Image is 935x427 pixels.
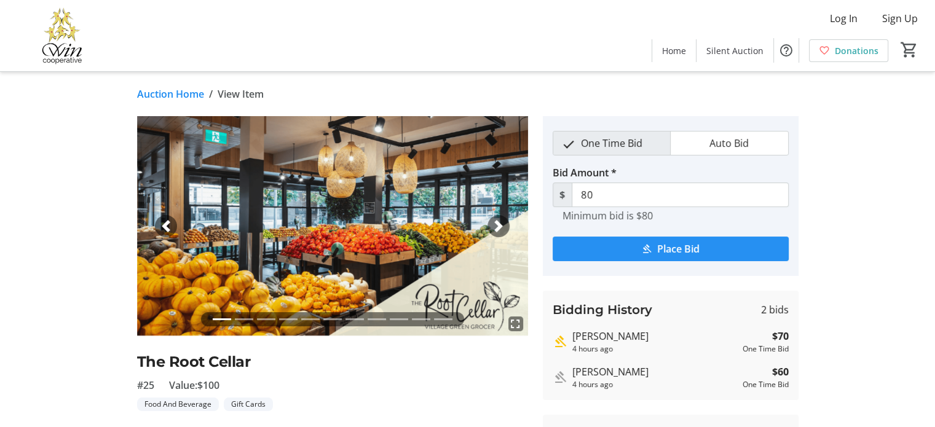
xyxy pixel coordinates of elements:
[572,343,738,355] div: 4 hours ago
[137,378,154,393] span: #25
[553,165,617,180] label: Bid Amount *
[830,11,858,26] span: Log In
[572,329,738,343] div: [PERSON_NAME]
[137,398,219,411] tr-label-badge: Food And Beverage
[553,237,789,261] button: Place Bid
[169,378,219,393] span: Value: $100
[743,379,789,390] div: One Time Bid
[572,364,738,379] div: [PERSON_NAME]
[657,241,700,256] span: Place Bid
[553,300,652,319] h3: Bidding History
[761,302,789,317] span: 2 bids
[706,44,763,57] span: Silent Auction
[574,131,650,155] span: One Time Bid
[7,5,117,66] img: Victoria Women In Need Community Cooperative's Logo
[553,370,567,385] mat-icon: Outbid
[224,398,273,411] tr-label-badge: Gift Cards
[572,379,738,390] div: 4 hours ago
[809,39,888,62] a: Donations
[137,87,204,101] a: Auction Home
[652,39,696,62] a: Home
[553,334,567,349] mat-icon: Highest bid
[820,9,867,28] button: Log In
[553,182,572,207] span: $
[662,44,686,57] span: Home
[882,11,918,26] span: Sign Up
[774,38,799,63] button: Help
[702,131,756,155] span: Auto Bid
[209,87,213,101] span: /
[218,87,264,101] span: View Item
[696,39,773,62] a: Silent Auction
[508,316,523,331] mat-icon: fullscreen
[835,44,878,57] span: Donations
[872,9,928,28] button: Sign Up
[743,343,789,355] div: One Time Bid
[772,329,789,343] strong: $70
[898,39,920,61] button: Cart
[137,351,528,373] h2: The Root Cellar
[137,116,528,336] img: Image
[562,210,653,222] tr-hint: Minimum bid is $80
[772,364,789,379] strong: $60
